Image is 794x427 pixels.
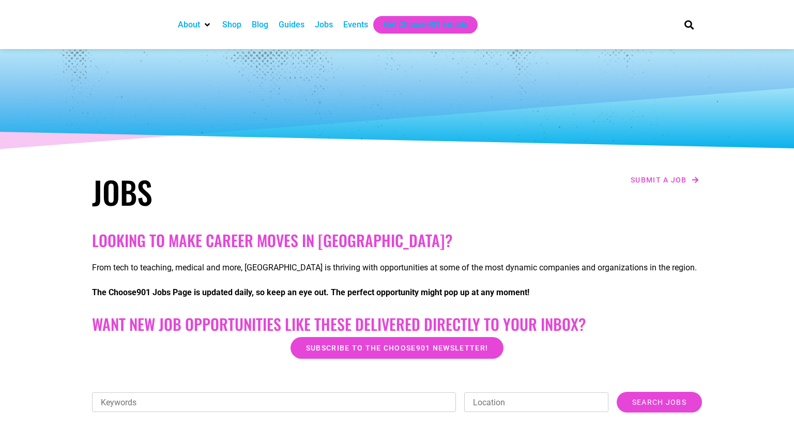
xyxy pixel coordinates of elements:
[92,173,392,210] h1: Jobs
[384,19,467,31] a: Get Choose901 Emails
[173,16,667,34] nav: Main nav
[92,287,529,297] strong: The Choose901 Jobs Page is updated daily, so keep an eye out. The perfect opportunity might pop u...
[315,19,333,31] a: Jobs
[173,16,217,34] div: About
[628,173,702,187] a: Submit a job
[222,19,241,31] a: Shop
[306,344,488,352] span: Subscribe to the Choose901 newsletter!
[92,315,702,333] h2: Want New Job Opportunities like these Delivered Directly to your Inbox?
[279,19,304,31] a: Guides
[617,392,702,413] input: Search Jobs
[464,392,608,412] input: Location
[178,19,200,31] a: About
[92,392,456,412] input: Keywords
[252,19,268,31] a: Blog
[681,16,698,33] div: Search
[291,337,503,359] a: Subscribe to the Choose901 newsletter!
[631,176,687,184] span: Submit a job
[92,231,702,250] h2: Looking to make career moves in [GEOGRAPHIC_DATA]?
[343,19,368,31] a: Events
[92,262,702,274] p: From tech to teaching, medical and more, [GEOGRAPHIC_DATA] is thriving with opportunities at some...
